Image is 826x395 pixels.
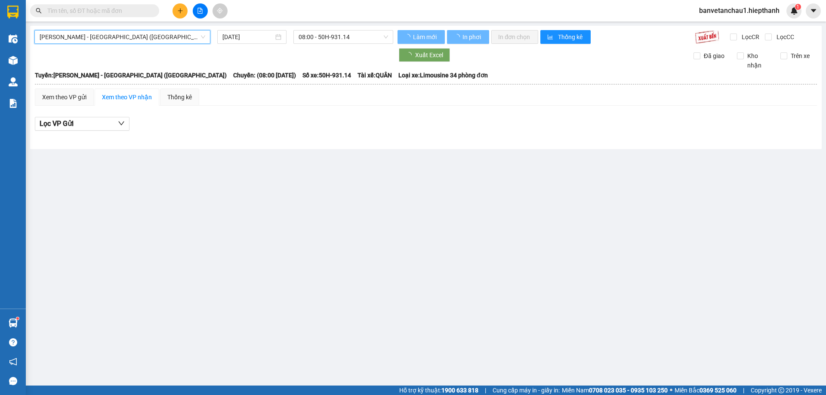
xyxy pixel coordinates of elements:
[399,386,478,395] span: Hỗ trợ kỹ thuật:
[692,5,786,16] span: banvetanchau1.hiepthanh
[193,3,208,18] button: file-add
[302,70,351,80] span: Số xe: 50H-931.14
[398,70,488,80] span: Loại xe: Limousine 34 phòng đơn
[540,30,591,44] button: bar-chartThống kê
[35,117,129,131] button: Lọc VP Gửi
[547,34,555,41] span: bar-chart
[167,92,192,102] div: Thống kê
[695,30,719,44] img: 9k=
[787,51,813,61] span: Trên xe
[796,4,799,10] span: 1
[9,338,17,346] span: question-circle
[36,8,42,14] span: search
[35,72,227,79] b: Tuyến: [PERSON_NAME] - [GEOGRAPHIC_DATA] ([GEOGRAPHIC_DATA])
[398,30,445,44] button: Làm mới
[413,32,438,42] span: Làm mới
[9,358,17,366] span: notification
[404,34,412,40] span: loading
[47,6,149,15] input: Tìm tên, số ĐT hoặc mã đơn
[213,3,228,18] button: aim
[9,99,18,108] img: solution-icon
[40,118,74,129] span: Lọc VP Gửi
[9,377,17,385] span: message
[177,8,183,14] span: plus
[700,387,737,394] strong: 0369 525 060
[7,6,18,18] img: logo-vxr
[217,8,223,14] span: aim
[358,70,392,80] span: Tài xế: QUÂN
[299,31,388,43] span: 08:00 - 50H-931.14
[806,3,821,18] button: caret-down
[233,70,296,80] span: Chuyến: (08:00 [DATE])
[589,387,668,394] strong: 0708 023 035 - 0935 103 250
[558,32,584,42] span: Thống kê
[778,387,784,393] span: copyright
[9,77,18,86] img: warehouse-icon
[118,120,125,127] span: down
[9,34,18,43] img: warehouse-icon
[197,8,203,14] span: file-add
[222,32,274,42] input: 14/08/2025
[670,389,672,392] span: ⚪️
[40,31,205,43] span: Hồ Chí Minh - Tân Châu (Giường)
[16,317,19,320] sup: 1
[9,56,18,65] img: warehouse-icon
[399,48,450,62] button: Xuất Excel
[485,386,486,395] span: |
[491,30,538,44] button: In đơn chọn
[441,387,478,394] strong: 1900 633 818
[454,34,461,40] span: loading
[9,318,18,328] img: warehouse-icon
[773,32,795,42] span: Lọc CC
[462,32,482,42] span: In phơi
[102,92,152,102] div: Xem theo VP nhận
[493,386,560,395] span: Cung cấp máy in - giấy in:
[173,3,188,18] button: plus
[447,30,489,44] button: In phơi
[810,7,817,15] span: caret-down
[743,386,744,395] span: |
[790,7,798,15] img: icon-new-feature
[738,32,761,42] span: Lọc CR
[795,4,801,10] sup: 1
[42,92,86,102] div: Xem theo VP gửi
[562,386,668,395] span: Miền Nam
[675,386,737,395] span: Miền Bắc
[744,51,774,70] span: Kho nhận
[700,51,728,61] span: Đã giao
